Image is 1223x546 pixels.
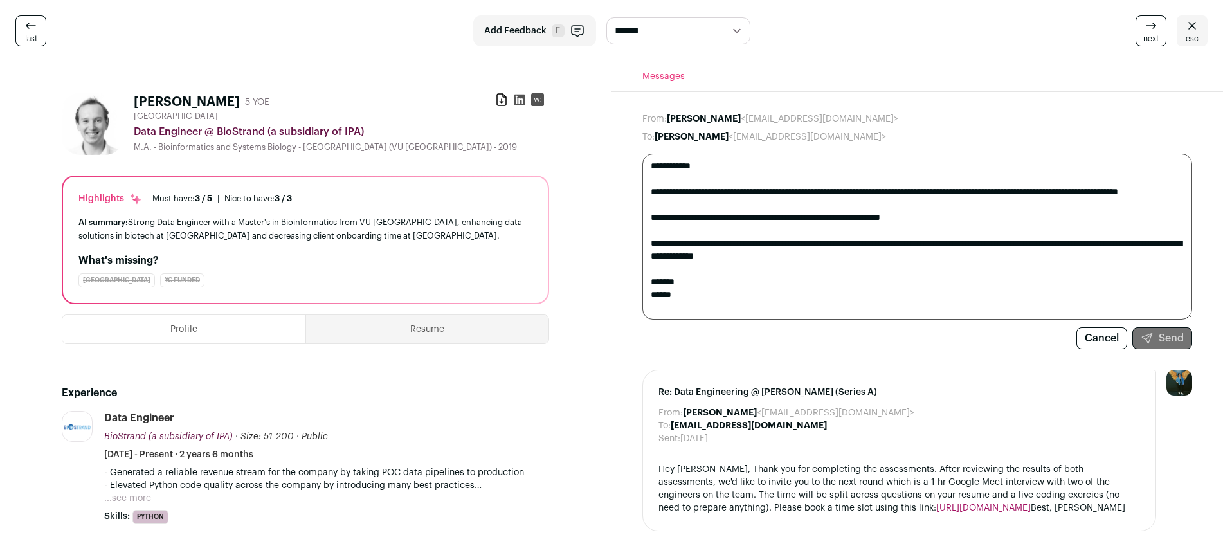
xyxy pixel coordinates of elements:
[667,114,741,123] b: [PERSON_NAME]
[245,96,269,109] div: 5 YOE
[78,253,532,268] h2: What's missing?
[224,194,292,204] div: Nice to have:
[62,385,549,401] h2: Experience
[104,466,549,479] p: - Generated a reliable revenue stream for the company by taking POC data pipelines to production
[15,15,46,46] a: last
[134,111,218,122] span: [GEOGRAPHIC_DATA]
[152,194,292,204] ul: |
[671,421,827,430] b: [EMAIL_ADDRESS][DOMAIN_NAME]
[1177,15,1208,46] a: esc
[78,215,532,242] div: Strong Data Engineer with a Master's in Bioinformatics from VU [GEOGRAPHIC_DATA], enhancing data ...
[473,15,596,46] button: Add Feedback F
[683,406,914,419] dd: <[EMAIL_ADDRESS][DOMAIN_NAME]>
[296,430,299,443] span: ·
[160,273,204,287] div: YC Funded
[78,273,155,287] div: [GEOGRAPHIC_DATA]
[25,33,37,44] span: last
[275,194,292,203] span: 3 / 3
[658,386,1140,399] span: Re: Data Engineering @ [PERSON_NAME] (Series A)
[235,432,294,441] span: · Size: 51-200
[1143,33,1159,44] span: next
[658,406,683,419] dt: From:
[658,419,671,432] dt: To:
[78,218,128,226] span: AI summary:
[642,113,667,125] dt: From:
[302,432,328,441] span: Public
[62,315,305,343] button: Profile
[78,192,142,205] div: Highlights
[658,432,680,445] dt: Sent:
[1076,327,1127,349] button: Cancel
[104,432,233,441] span: BioStrand (a subsidiary of IPA)
[1136,15,1166,46] a: next
[134,93,240,111] h1: [PERSON_NAME]
[667,113,898,125] dd: <[EMAIL_ADDRESS][DOMAIN_NAME]>
[104,479,549,492] p: - Elevated Python code quality across the company by introducing many best practices
[134,124,549,140] div: Data Engineer @ BioStrand (a subsidiary of IPA)
[132,510,168,524] li: Python
[1166,370,1192,396] img: 12031951-medium_jpg
[552,24,565,37] span: F
[152,194,212,204] div: Must have:
[655,131,886,143] dd: <[EMAIL_ADDRESS][DOMAIN_NAME]>
[134,142,549,152] div: M.A. - Bioinformatics and Systems Biology - [GEOGRAPHIC_DATA] (VU [GEOGRAPHIC_DATA]) - 2019
[104,448,253,461] span: [DATE] - Present · 2 years 6 months
[936,504,1031,513] a: [URL][DOMAIN_NAME]
[680,432,708,445] dd: [DATE]
[683,408,757,417] b: [PERSON_NAME]
[104,510,130,523] span: Skills:
[1186,33,1199,44] span: esc
[62,93,123,155] img: c55524008a48dab13bed43684c038a839f3ae93f3647f8fa78565b61a90609aa
[655,132,729,141] b: [PERSON_NAME]
[658,463,1140,515] div: Hey [PERSON_NAME], Thank you for completing the assessments. After reviewing the results of both ...
[306,315,548,343] button: Resume
[484,24,547,37] span: Add Feedback
[642,62,685,91] button: Messages
[104,492,151,505] button: ...see more
[62,423,92,430] img: 6bf1cf4ce703e510c92ab57af8a973a7aff01b11a0296d30c4cebdd7f62a5284.png
[195,194,212,203] span: 3 / 5
[642,131,655,143] dt: To:
[104,411,174,425] div: Data Engineer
